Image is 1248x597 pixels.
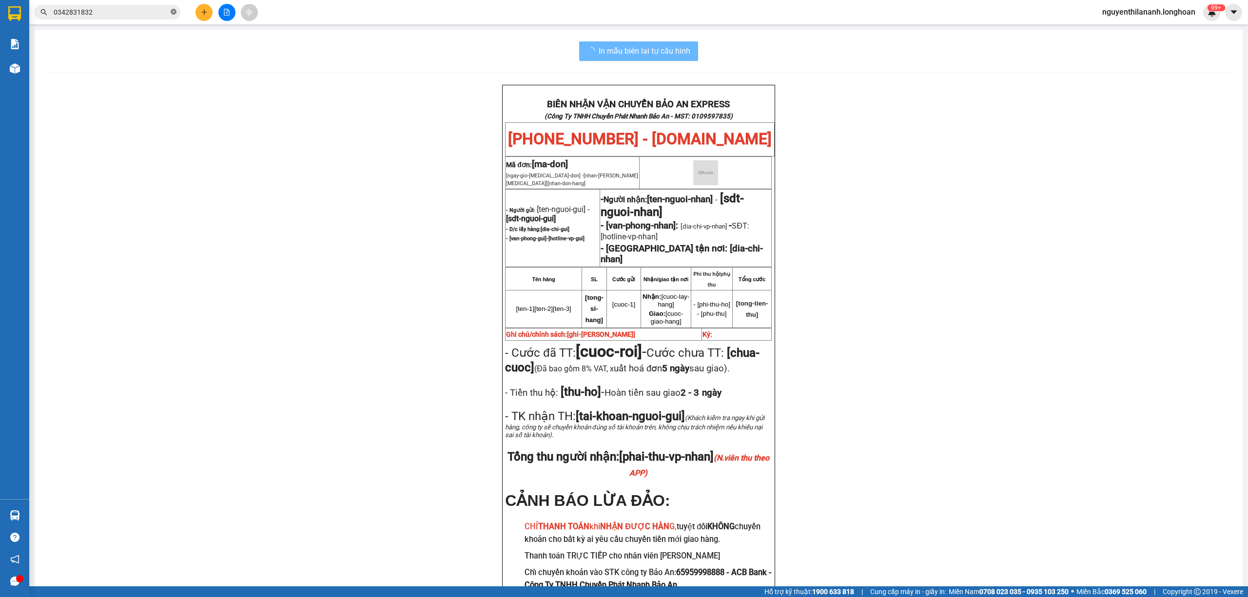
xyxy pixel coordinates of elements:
span: CẢNH BÁO LỪA ĐẢO: [505,492,670,509]
span: - [phu-thu] [697,310,727,317]
strong: Ghi chú/chính sách: [506,330,635,338]
span: [hotline-vp-nhan] [601,232,658,241]
span: - [576,342,646,361]
span: [phai-thu-vp-nhan] [619,450,769,479]
strong: - Người gửi: [506,207,535,213]
span: Miền Bắc [1076,586,1147,597]
h3: tuyệt đối chuyển khoản cho bất kỳ ai yêu cầu chuyển tiền mới giao hàng. [525,520,772,545]
button: aim [241,4,258,21]
span: - Cước đã TT: [505,346,646,360]
span: nguyenthilananh.longhoan [1094,6,1203,18]
span: - [713,195,720,204]
strong: NHẬN ĐƯỢC HÀN [600,522,669,531]
span: [ma-don] [532,159,568,170]
span: | [861,586,863,597]
span: Mã đơn: [506,161,568,169]
strong: - [601,194,713,205]
span: [tong-sl-hang] [585,294,604,324]
strong: SL [591,276,598,282]
button: In mẫu biên lai tự cấu hình [579,41,698,61]
strong: 5 ngày [662,363,689,374]
strong: KHÔNG [707,522,735,531]
strong: - [GEOGRAPHIC_DATA] tận nơi: [601,243,727,254]
span: Người nhận: [604,195,713,204]
span: In mẫu biên lai tự cấu hình [599,45,690,57]
span: [nhan-don-hang] [547,180,585,187]
span: [cuoc-giao-hang] [649,310,683,325]
strong: Tổng cước [739,276,765,282]
span: - [van-phong-gui]- [506,235,585,242]
span: [ghi-[PERSON_NAME]] [567,330,635,338]
span: [ten-nguoi-nhan] [647,194,713,205]
span: aim [246,9,253,16]
strong: Ký: [702,330,712,338]
strong: 2 - 3 [681,387,721,398]
strong: 1900 633 818 [812,588,854,596]
span: [tong-tien-thu] [736,300,768,318]
button: plus [195,4,213,21]
button: caret-down [1225,4,1242,21]
strong: BIÊN NHẬN VẬN CHUYỂN BẢO AN EXPRESS [547,99,730,110]
sup: 653 [1207,4,1225,11]
strong: 0708 023 035 - 0935 103 250 [979,588,1069,596]
span: Hoàn tiền sau giao [604,387,721,398]
span: [ten-3] [553,305,571,312]
strong: [thu-ho] [558,385,601,399]
span: ⚪️ [1071,590,1074,594]
strong: Nhận: [643,293,661,300]
span: - [729,220,732,231]
span: notification [10,555,19,564]
strong: 0369 525 060 [1105,588,1147,596]
span: - [558,385,721,399]
strong: Giao: [649,310,665,317]
span: [ten-nguoi-gui] - [506,205,589,223]
strong: Nhận/giao tận nơi [643,276,688,282]
strong: Tên hàng [532,276,555,282]
h3: Thanh toán TRỰC TIẾP cho nhân viên [PERSON_NAME] [525,550,772,562]
span: - Tiền thu hộ: [505,387,558,398]
span: search [40,9,47,16]
span: [dia-chi-vp-nhan] [681,223,727,230]
span: [ten-1] [516,305,534,312]
span: (Khách kiểm tra ngay khi gửi hàng, công ty sẽ chuyển khoản đúng số tài khoản trên, không chịu trá... [505,414,764,439]
input: Tìm tên, số ĐT hoặc mã đơn [54,7,169,18]
span: SĐT: [732,221,749,231]
span: close-circle [171,8,176,17]
span: question-circle [10,533,19,542]
strong: Cước gửi [612,276,635,282]
span: [PHONE_NUMBER] - [DOMAIN_NAME] [508,130,772,148]
span: (Đã bao gồm 8% VAT, x [534,364,730,373]
img: logo-vxr [8,6,21,21]
span: caret-down [1229,8,1238,17]
strong: THANH TOÁN [538,522,589,531]
span: CHỈ khi G, [525,522,677,531]
span: message [10,577,19,586]
span: Cung cấp máy in - giấy in: [870,586,946,597]
span: [hotline-vp-gui] [548,235,585,242]
span: [dia-chi-gui] [541,226,569,232]
span: plus [201,9,208,16]
span: Miền Nam [949,586,1069,597]
span: Hỗ trợ kỹ thuật: [764,586,854,597]
span: [ten-2] [534,305,553,312]
strong: Phí thu hộ/phụ thu [693,271,730,288]
span: loading [587,47,599,55]
h3: Chỉ chuyển khoản vào STK công ty Bảo An: [525,566,772,591]
strong: [dia-chi-nhan] [601,243,763,265]
span: file-add [223,9,230,16]
span: - [van-phong-nhan]: [601,220,678,231]
strong: (Công Ty TNHH Chuyển Phát Nhanh Bảo An - MST: 0109597835) [545,113,733,120]
img: warehouse-icon [10,63,20,74]
strong: - D/c lấy hàng: [506,226,569,232]
span: [cuoc-lay-hang] [643,293,689,308]
span: [cuoc-1] [612,301,635,308]
img: warehouse-icon [10,510,20,520]
span: - [phi-thu-ho] [693,301,730,308]
span: uất hoá đơn sau giao). [614,363,730,374]
span: [tai-khoan-nguoi-gui] [576,409,685,423]
button: file-add [218,4,235,21]
span: [ngay-gio-[MEDICAL_DATA]-don] - [506,173,638,187]
span: ngày [702,387,721,398]
span: [sdt-nguoi-nhan] [601,192,744,219]
img: icon-new-feature [1208,8,1216,17]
